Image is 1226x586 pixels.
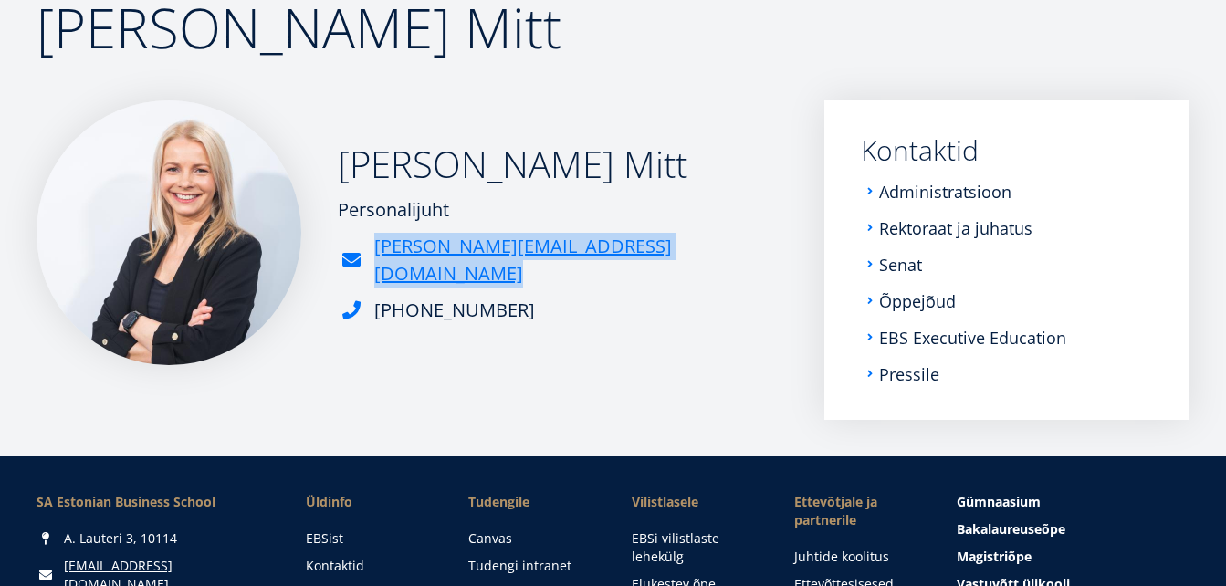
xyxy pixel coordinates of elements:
[37,493,269,511] div: SA Estonian Business School
[306,557,432,575] a: Kontaktid
[468,529,594,548] a: Canvas
[794,493,920,529] span: Ettevõtjale ja partnerile
[957,520,1189,539] a: Bakalaureuseõpe
[879,256,922,274] a: Senat
[957,548,1032,565] span: Magistriõpe
[468,493,594,511] a: Tudengile
[468,557,594,575] a: Tudengi intranet
[957,548,1189,566] a: Magistriõpe
[879,292,956,310] a: Õppejõud
[37,529,269,548] div: A. Lauteri 3, 10114
[879,329,1066,347] a: EBS Executive Education
[374,297,535,324] div: [PHONE_NUMBER]
[338,141,788,187] h2: [PERSON_NAME] Mitt
[879,219,1032,237] a: Rektoraat ja juhatus
[374,233,788,288] a: [PERSON_NAME][EMAIL_ADDRESS][DOMAIN_NAME]
[957,520,1065,538] span: Bakalaureuseõpe
[306,529,432,548] a: EBSist
[861,137,1153,164] a: Kontaktid
[957,493,1041,510] span: Gümnaasium
[632,529,758,566] a: EBSi vilistlaste lehekülg
[957,493,1189,511] a: Gümnaasium
[306,493,432,511] span: Üldinfo
[794,548,920,566] a: Juhtide koolitus
[37,100,301,365] img: Älice Mitt
[879,365,939,383] a: Pressile
[879,183,1011,201] a: Administratsioon
[338,196,788,224] div: Personalijuht
[632,493,758,511] span: Vilistlasele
